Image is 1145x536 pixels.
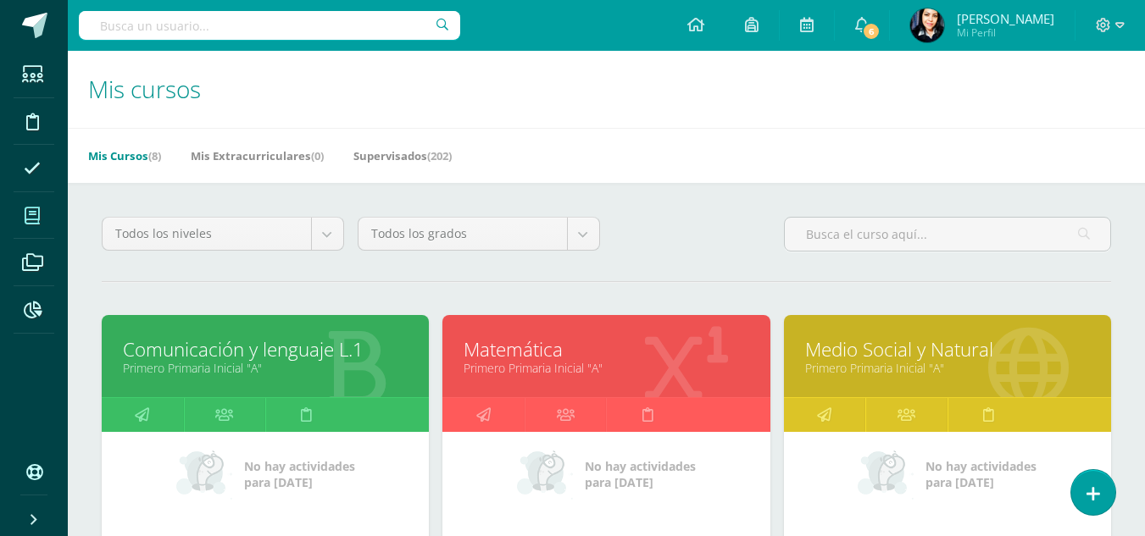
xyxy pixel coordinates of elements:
[359,218,599,250] a: Todos los grados
[371,218,554,250] span: Todos los grados
[191,142,324,169] a: Mis Extracurriculares(0)
[311,148,324,163] span: (0)
[148,148,161,163] span: (8)
[88,142,161,169] a: Mis Cursos(8)
[805,336,1090,362] a: Medio Social y Natural
[464,336,748,362] a: Matemática
[517,449,573,500] img: no_activities_small.png
[957,25,1054,40] span: Mi Perfil
[910,8,944,42] img: 40a78f1f58f45e25bd73882cb4db0d92.png
[244,458,355,490] span: No hay actividades para [DATE]
[805,360,1090,376] a: Primero Primaria Inicial "A"
[464,360,748,376] a: Primero Primaria Inicial "A"
[103,218,343,250] a: Todos los niveles
[123,360,408,376] a: Primero Primaria Inicial "A"
[925,458,1037,490] span: No hay actividades para [DATE]
[427,148,452,163] span: (202)
[79,11,460,40] input: Busca un usuario...
[785,218,1110,251] input: Busca el curso aquí...
[858,449,914,500] img: no_activities_small.png
[115,218,298,250] span: Todos los niveles
[353,142,452,169] a: Supervisados(202)
[585,458,696,490] span: No hay actividades para [DATE]
[88,73,201,105] span: Mis cursos
[862,22,881,41] span: 6
[123,336,408,362] a: Comunicación y lenguaje L.1
[176,449,232,500] img: no_activities_small.png
[957,10,1054,27] span: [PERSON_NAME]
